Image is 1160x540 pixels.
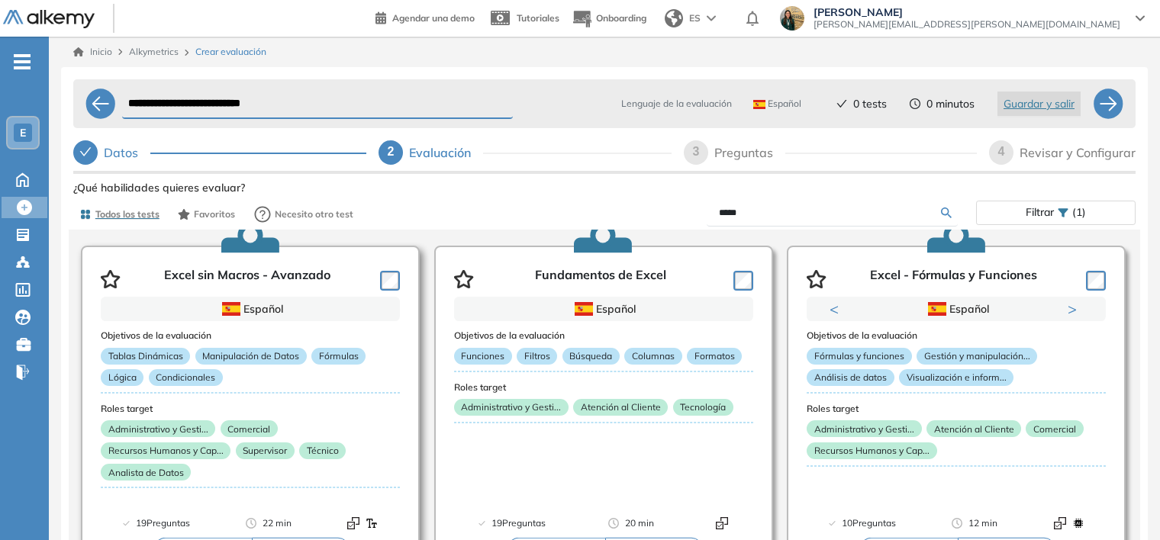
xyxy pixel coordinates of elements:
[136,516,190,531] span: 19 Preguntas
[491,516,546,531] span: 19 Preguntas
[263,516,292,531] span: 22 min
[222,302,240,316] img: ESP
[194,207,235,221] span: Favoritos
[379,140,672,165] div: 2Evaluación
[707,15,716,21] img: arrow
[409,140,483,165] div: Evaluación
[155,301,346,317] div: Español
[1072,201,1086,223] span: (1)
[172,201,241,227] button: Favoritos
[1054,517,1066,529] img: Format test logo
[247,199,360,230] button: Necesito otro test
[842,516,896,531] span: 10 Preguntas
[1068,301,1083,317] button: Next
[454,348,512,365] p: Funciones
[917,348,1037,365] p: Gestión y manipulación...
[195,45,266,59] span: Crear evaluación
[753,100,765,109] img: ESP
[517,12,559,24] span: Tutoriales
[73,201,166,227] button: Todos los tests
[938,321,956,323] button: 1
[517,348,557,365] p: Filtros
[684,140,977,165] div: 3Preguntas
[236,442,295,459] p: Supervisor
[104,140,150,165] div: Datos
[753,98,801,110] span: Español
[899,369,1013,386] p: Visualización e inform...
[625,516,654,531] span: 20 min
[101,442,230,459] p: Recursos Humanos y Cap...
[73,180,245,196] span: ¿Qué habilidades quieres evaluar?
[347,517,359,529] img: Format test logo
[1004,95,1075,112] span: Guardar y salir
[870,268,1037,291] p: Excel - Fórmulas y Funciones
[73,45,112,59] a: Inicio
[101,464,191,481] p: Analista de Datos
[962,321,975,323] button: 2
[101,369,143,386] p: Lógica
[814,18,1120,31] span: [PERSON_NAME][EMAIL_ADDRESS][PERSON_NAME][DOMAIN_NAME]
[375,8,475,26] a: Agendar una demo
[673,399,733,416] p: Tecnología
[101,403,400,414] h3: Roles target
[1026,420,1083,437] p: Comercial
[164,268,330,291] p: Excel sin Macros - Avanzado
[101,348,190,365] p: Tablas Dinámicas
[807,348,911,365] p: Fórmulas y funciones
[575,302,593,316] img: ESP
[149,369,223,386] p: Condicionales
[1026,201,1054,223] span: Filtrar
[714,140,785,165] div: Preguntas
[20,127,26,139] span: E
[508,301,700,317] div: Español
[807,330,1106,341] h3: Objetivos de la evaluación
[830,301,845,317] button: Previous
[807,403,1106,414] h3: Roles target
[14,60,31,63] i: -
[79,146,92,158] span: check
[836,98,847,109] span: check
[562,348,620,365] p: Búsqueda
[1020,140,1136,165] div: Revisar y Configurar
[861,301,1052,317] div: Español
[926,96,975,112] span: 0 minutos
[275,207,353,221] span: Necesito otro test
[195,348,307,365] p: Manipulación de Datos
[1084,467,1160,540] iframe: Chat Widget
[968,516,997,531] span: 12 min
[572,2,646,35] button: Onboarding
[596,12,646,24] span: Onboarding
[535,268,666,291] p: Fundamentos de Excel
[814,6,1120,18] span: [PERSON_NAME]
[716,517,728,529] img: Format test logo
[392,12,475,24] span: Agendar una demo
[807,442,936,459] p: Recursos Humanos y Cap...
[687,348,742,365] p: Formatos
[73,140,366,165] div: Datos
[311,348,366,365] p: Fórmulas
[454,330,753,341] h3: Objetivos de la evaluación
[807,420,921,437] p: Administrativo y Gesti...
[693,145,700,158] span: 3
[221,420,278,437] p: Comercial
[989,140,1136,165] div: 4Revisar y Configurar
[95,207,159,221] span: Todos los tests
[454,382,753,393] h3: Roles target
[910,98,920,109] span: clock-circle
[928,302,946,316] img: ESP
[621,97,732,111] span: Lenguaje de la evaluación
[3,10,95,29] img: Logo
[366,517,378,529] img: Format test logo
[807,369,894,386] p: Análisis de datos
[997,92,1081,116] button: Guardar y salir
[665,9,683,27] img: world
[573,399,668,416] p: Atención al Cliente
[1072,517,1084,529] img: Format test logo
[129,46,179,57] span: Alkymetrics
[299,442,346,459] p: Técnico
[101,330,400,341] h3: Objetivos de la evaluación
[853,96,887,112] span: 0 tests
[454,399,569,416] p: Administrativo y Gesti...
[998,145,1005,158] span: 4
